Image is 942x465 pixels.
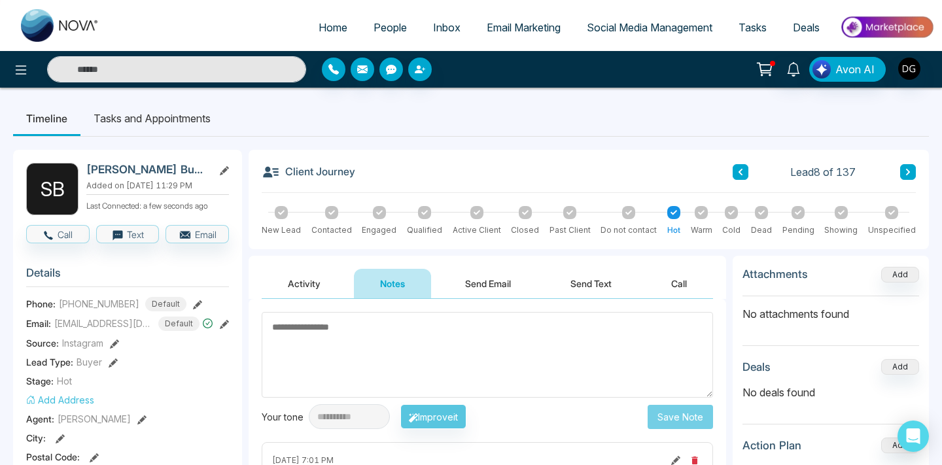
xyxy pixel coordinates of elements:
[648,405,713,429] button: Save Note
[158,317,200,331] span: Default
[742,439,801,452] h3: Action Plan
[54,317,152,330] span: [EMAIL_ADDRESS][DOMAIN_NAME]
[311,224,352,236] div: Contacted
[166,225,229,243] button: Email
[511,224,539,236] div: Closed
[812,60,831,78] img: Lead Flow
[742,296,919,322] p: No attachments found
[26,336,59,350] span: Source:
[824,224,858,236] div: Showing
[59,297,139,311] span: [PHONE_NUMBER]
[26,163,78,215] div: S B
[601,224,657,236] div: Do not contact
[868,224,916,236] div: Unspecified
[26,412,54,426] span: Agent:
[319,21,347,34] span: Home
[77,355,102,369] span: Buyer
[360,15,420,40] a: People
[13,101,80,136] li: Timeline
[26,450,80,464] span: Postal Code :
[26,225,90,243] button: Call
[898,58,920,80] img: User Avatar
[21,9,99,42] img: Nova CRM Logo
[305,15,360,40] a: Home
[793,21,820,34] span: Deals
[145,297,186,311] span: Default
[881,268,919,279] span: Add
[782,224,814,236] div: Pending
[881,438,919,453] button: Add
[898,421,929,452] div: Open Intercom Messenger
[574,15,725,40] a: Social Media Management
[835,61,875,77] span: Avon AI
[96,225,160,243] button: Text
[587,21,712,34] span: Social Media Management
[262,163,355,181] h3: Client Journey
[691,224,712,236] div: Warm
[742,360,771,373] h3: Deals
[374,21,407,34] span: People
[57,374,72,388] span: Hot
[262,269,347,298] button: Activity
[725,15,780,40] a: Tasks
[667,224,680,236] div: Hot
[645,269,713,298] button: Call
[549,224,591,236] div: Past Client
[26,317,51,330] span: Email:
[26,297,56,311] span: Phone:
[474,15,574,40] a: Email Marketing
[26,355,73,369] span: Lead Type:
[433,21,461,34] span: Inbox
[62,336,103,350] span: Instagram
[439,269,537,298] button: Send Email
[58,412,131,426] span: [PERSON_NAME]
[739,21,767,34] span: Tasks
[839,12,934,42] img: Market-place.gif
[809,57,886,82] button: Avon AI
[407,224,442,236] div: Qualified
[26,431,46,445] span: City :
[86,163,208,176] h2: [PERSON_NAME] Buyer
[86,198,229,212] p: Last Connected: a few seconds ago
[453,224,501,236] div: Active Client
[790,164,856,180] span: Lead 8 of 137
[362,224,396,236] div: Engaged
[26,393,94,407] button: Add Address
[420,15,474,40] a: Inbox
[881,359,919,375] button: Add
[742,267,808,281] h3: Attachments
[80,101,224,136] li: Tasks and Appointments
[26,266,229,286] h3: Details
[881,267,919,283] button: Add
[354,269,431,298] button: Notes
[262,224,301,236] div: New Lead
[722,224,741,236] div: Cold
[742,385,919,400] p: No deals found
[487,21,561,34] span: Email Marketing
[262,410,309,424] div: Your tone
[26,374,54,388] span: Stage:
[544,269,638,298] button: Send Text
[86,180,229,192] p: Added on [DATE] 11:29 PM
[780,15,833,40] a: Deals
[751,224,772,236] div: Dead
